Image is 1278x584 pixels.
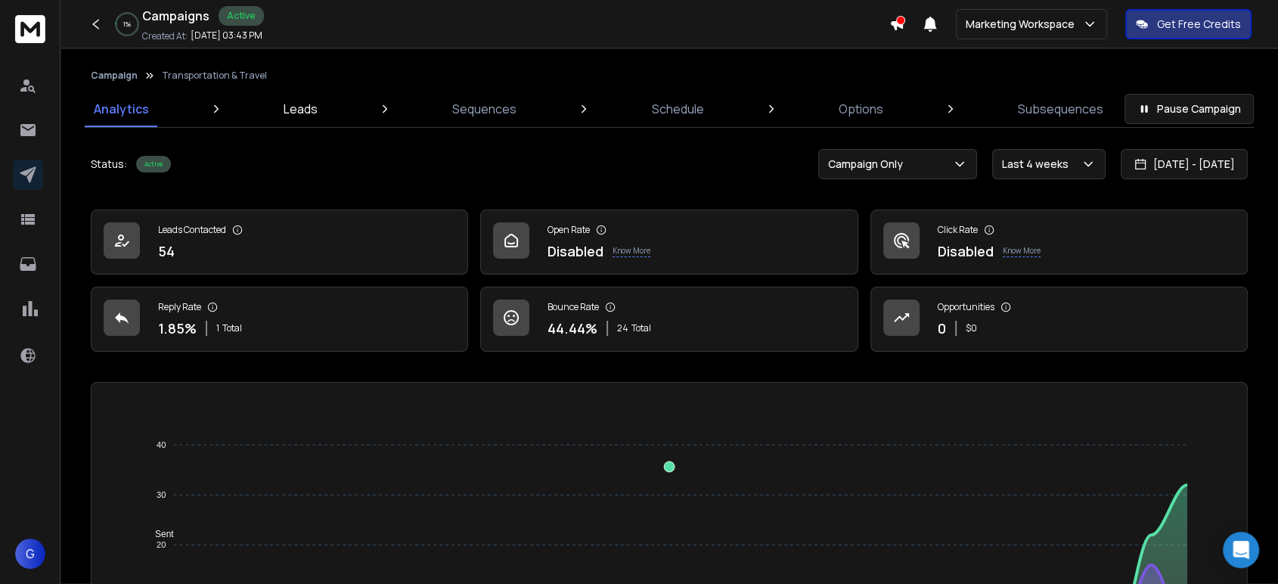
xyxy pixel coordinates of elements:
[158,224,226,236] p: Leads Contacted
[158,301,201,313] p: Reply Rate
[157,440,166,449] tspan: 40
[157,540,166,549] tspan: 20
[158,241,175,262] p: 54
[830,91,892,127] a: Options
[938,301,994,313] p: Opportunities
[966,322,977,334] p: $ 0
[15,539,45,569] button: G
[1002,157,1075,172] p: Last 4 weeks
[938,224,978,236] p: Click Rate
[157,490,166,499] tspan: 30
[219,6,264,26] div: Active
[142,30,188,42] p: Created At:
[1124,94,1254,124] button: Pause Campaign
[870,287,1248,352] a: Opportunities0$0
[452,100,516,118] p: Sequences
[828,157,909,172] p: Campaign Only
[94,100,149,118] p: Analytics
[123,20,131,29] p: 1 %
[142,7,209,25] h1: Campaigns
[870,210,1248,275] a: Click RateDisabledKnow More
[966,17,1081,32] p: Marketing Workspace
[547,224,590,236] p: Open Rate
[1121,149,1248,179] button: [DATE] - [DATE]
[652,100,704,118] p: Schedule
[443,91,526,127] a: Sequences
[85,91,158,127] a: Analytics
[617,322,628,334] span: 24
[643,91,713,127] a: Schedule
[1009,91,1112,127] a: Subsequences
[547,318,597,339] p: 44.44 %
[216,322,219,334] span: 1
[1223,532,1259,568] div: Open Intercom Messenger
[480,287,858,352] a: Bounce Rate44.44%24Total
[136,156,171,172] div: Active
[91,210,468,275] a: Leads Contacted54
[284,100,318,118] p: Leads
[144,529,174,539] span: Sent
[1018,100,1103,118] p: Subsequences
[1125,9,1252,39] button: Get Free Credits
[480,210,858,275] a: Open RateDisabledKnow More
[1157,17,1241,32] p: Get Free Credits
[547,241,603,262] p: Disabled
[547,301,599,313] p: Bounce Rate
[91,157,127,172] p: Status:
[222,322,242,334] span: Total
[162,70,267,82] p: Transportation & Travel
[631,322,651,334] span: Total
[158,318,197,339] p: 1.85 %
[1003,245,1041,257] p: Know More
[91,70,138,82] button: Campaign
[191,30,262,42] p: [DATE] 03:43 PM
[938,241,994,262] p: Disabled
[613,245,650,257] p: Know More
[839,100,883,118] p: Options
[938,318,946,339] p: 0
[275,91,327,127] a: Leads
[91,287,468,352] a: Reply Rate1.85%1Total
